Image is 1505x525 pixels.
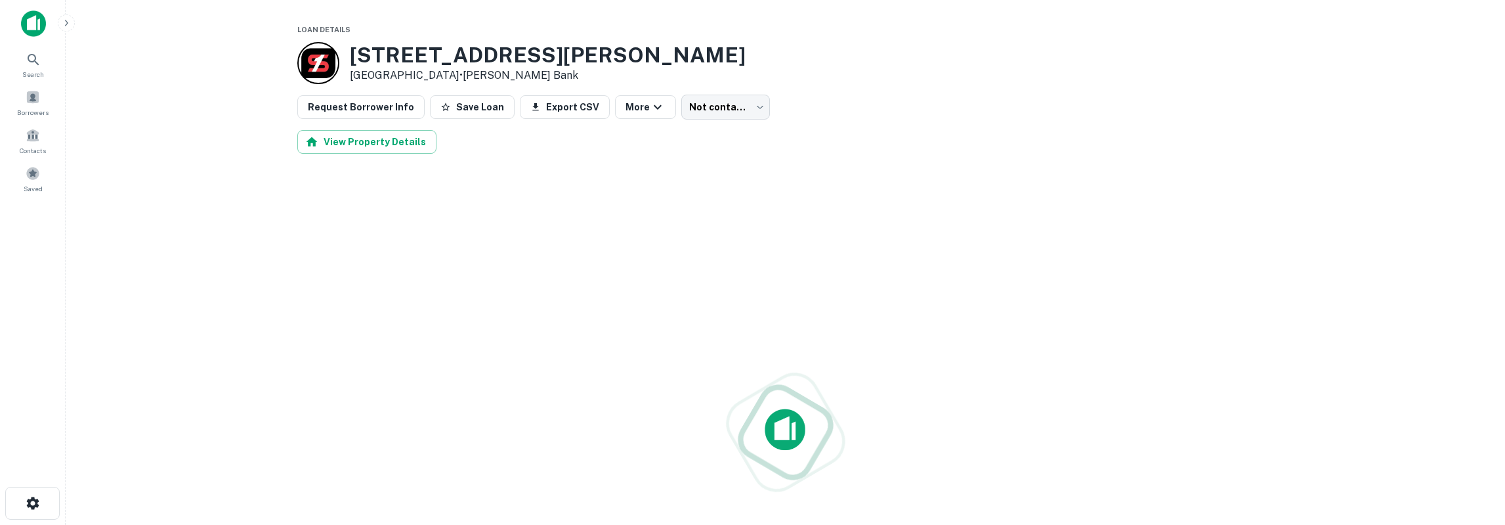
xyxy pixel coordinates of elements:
[681,95,770,120] div: Not contacted
[297,130,436,154] button: View Property Details
[4,47,62,82] a: Search
[22,69,44,80] span: Search
[615,95,676,119] button: More
[4,123,62,158] a: Contacts
[463,69,578,81] a: [PERSON_NAME] Bank
[24,183,43,194] span: Saved
[20,145,46,156] span: Contacts
[297,95,425,119] button: Request Borrower Info
[4,85,62,120] a: Borrowers
[4,161,62,196] a: Saved
[17,107,49,118] span: Borrowers
[297,26,350,34] span: Loan Details
[430,95,515,119] button: Save Loan
[350,68,746,83] p: [GEOGRAPHIC_DATA] •
[520,95,610,119] button: Export CSV
[350,43,746,68] h3: [STREET_ADDRESS][PERSON_NAME]
[21,11,46,37] img: capitalize-icon.png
